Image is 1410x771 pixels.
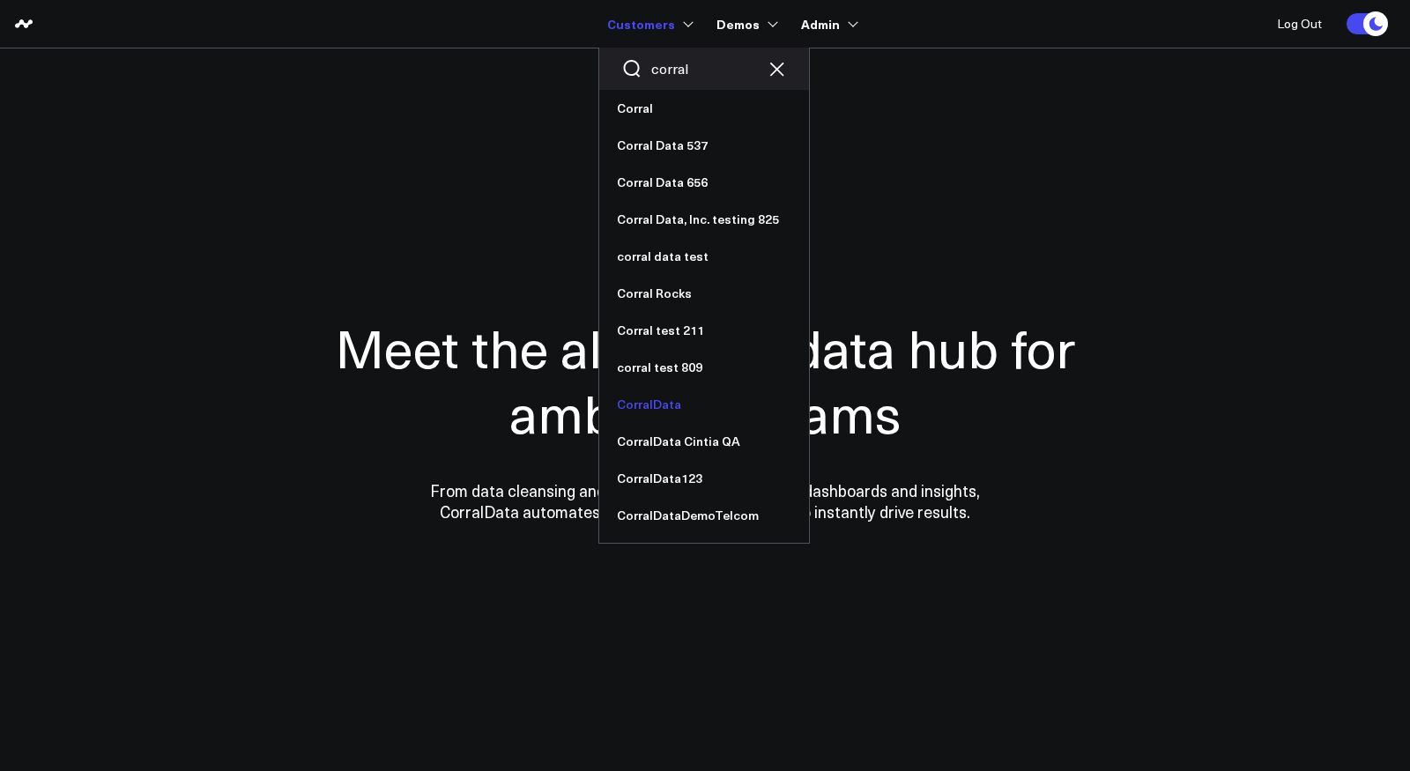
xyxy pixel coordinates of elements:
button: Search customers button [621,58,642,79]
a: Customers [607,8,690,40]
a: Demos [716,8,775,40]
a: Corral test 211 [599,312,809,349]
a: CorralData Cintia QA [599,423,809,460]
a: Admin [801,8,855,40]
a: CorralData [599,386,809,423]
input: Search customers input [651,59,757,78]
a: CorralDataDemoTelcom [599,497,809,534]
a: Corral Data 656 [599,164,809,201]
a: corral test 809 [599,349,809,386]
a: corral data test [599,238,809,275]
h1: Meet the all-in-one data hub for ambitious teams [273,315,1137,445]
a: Corral Data, Inc. testing 825 [599,201,809,238]
button: Clear search [766,58,787,79]
a: Corral Data 537 [599,127,809,164]
a: Corral [599,90,809,127]
a: CorralData123 [599,460,809,497]
p: From data cleansing and integration to personalized dashboards and insights, CorralData automates... [392,480,1018,523]
a: Corral Rocks [599,275,809,312]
